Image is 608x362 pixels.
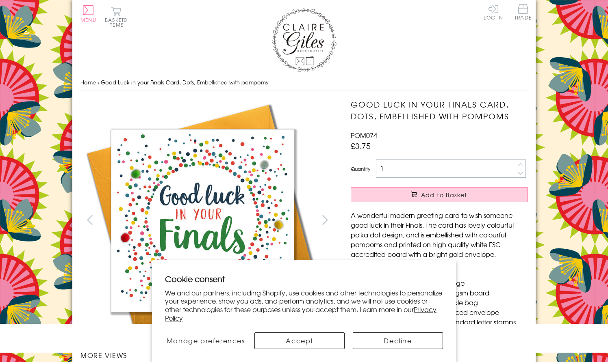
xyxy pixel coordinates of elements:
span: £3.75 [351,140,371,151]
h1: Good Luck in your Finals Card, Dots, Embellished with pompoms [351,99,528,122]
img: Claire Giles Greetings Cards [271,8,337,72]
button: prev [80,211,99,229]
img: Good Luck in your Finals Card, Dots, Embellished with pompoms [80,99,324,342]
span: Trade [515,4,532,20]
button: Basket0 items [105,6,127,27]
span: 0 items [109,16,127,28]
button: Manage preferences [165,332,246,349]
span: Manage preferences [167,336,245,345]
span: Menu [80,16,96,24]
h3: More views [80,350,334,360]
a: Trade [515,4,532,22]
a: Privacy Policy [165,304,436,323]
nav: breadcrumbs [80,74,528,91]
button: Menu [80,5,96,22]
p: We and our partners, including Shopify, use cookies and other technologies to personalize your ex... [165,289,443,322]
button: Accept [254,332,345,349]
h2: Cookie consent [165,273,443,284]
label: Quantity [351,165,370,172]
button: Decline [353,332,443,349]
span: Add to Basket [421,191,467,199]
span: › [98,78,99,86]
a: Home [80,78,96,86]
button: next [316,211,334,229]
button: Add to Basket [351,187,528,202]
a: Log In [484,4,503,20]
p: A wonderful modern greeting card to wish someone good luck in their Finals. The card has lovely c... [351,210,528,259]
span: Good Luck in your Finals Card, Dots, Embellished with pompoms [101,78,268,86]
span: POM074 [351,130,377,140]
